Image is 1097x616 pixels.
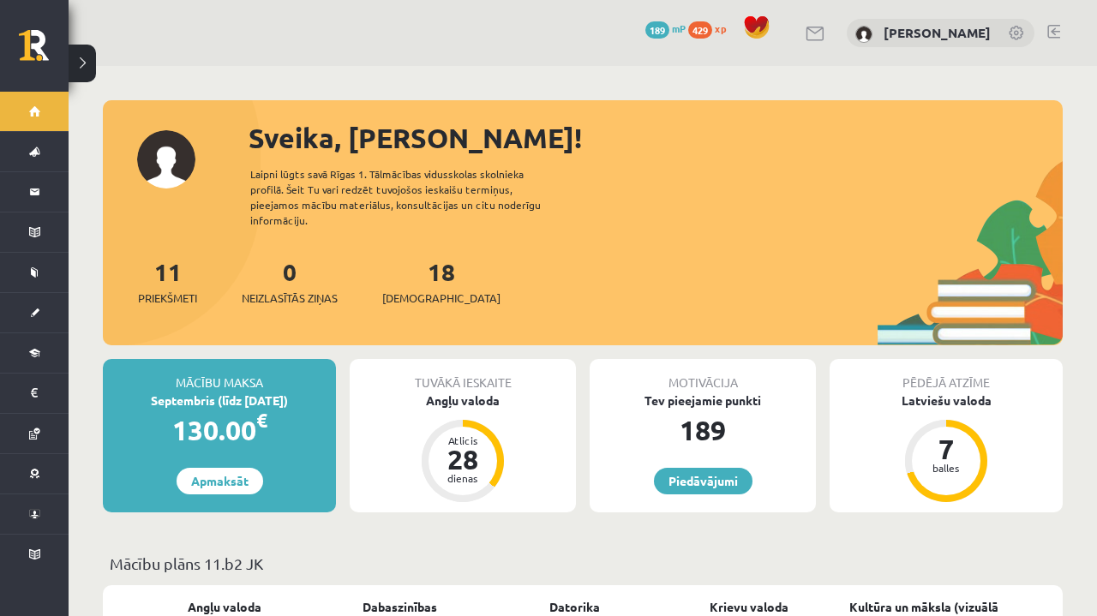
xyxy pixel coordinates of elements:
a: [PERSON_NAME] [884,24,991,41]
div: balles [920,463,972,473]
span: 429 [688,21,712,39]
div: dienas [437,473,489,483]
div: 189 [590,410,816,451]
a: Krievu valoda [710,598,788,616]
a: Dabaszinības [363,598,437,616]
span: [DEMOGRAPHIC_DATA] [382,290,501,307]
a: Piedāvājumi [654,468,752,494]
span: Priekšmeti [138,290,197,307]
div: Latviešu valoda [830,392,1063,410]
div: 7 [920,435,972,463]
p: Mācību plāns 11.b2 JK [110,552,1056,575]
div: 130.00 [103,410,336,451]
span: mP [672,21,686,35]
div: Septembris (līdz [DATE]) [103,392,336,410]
div: Angļu valoda [350,392,576,410]
a: 0Neizlasītās ziņas [242,256,338,307]
div: Sveika, [PERSON_NAME]! [249,117,1063,158]
a: 189 mP [645,21,686,35]
span: Neizlasītās ziņas [242,290,338,307]
a: 18[DEMOGRAPHIC_DATA] [382,256,501,307]
div: Atlicis [437,435,489,446]
div: Tev pieejamie punkti [590,392,816,410]
div: Tuvākā ieskaite [350,359,576,392]
a: Angļu valoda [188,598,261,616]
span: xp [715,21,726,35]
a: 429 xp [688,21,734,35]
a: Rīgas 1. Tālmācības vidusskola [19,30,69,73]
a: Angļu valoda Atlicis 28 dienas [350,392,576,505]
a: Datorika [549,598,600,616]
a: Apmaksāt [177,468,263,494]
img: Betija Mačjuka [855,26,872,43]
div: Pēdējā atzīme [830,359,1063,392]
a: Latviešu valoda 7 balles [830,392,1063,505]
div: 28 [437,446,489,473]
div: Motivācija [590,359,816,392]
div: Mācību maksa [103,359,336,392]
a: 11Priekšmeti [138,256,197,307]
span: 189 [645,21,669,39]
span: € [256,408,267,433]
div: Laipni lūgts savā Rīgas 1. Tālmācības vidusskolas skolnieka profilā. Šeit Tu vari redzēt tuvojošo... [250,166,571,228]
